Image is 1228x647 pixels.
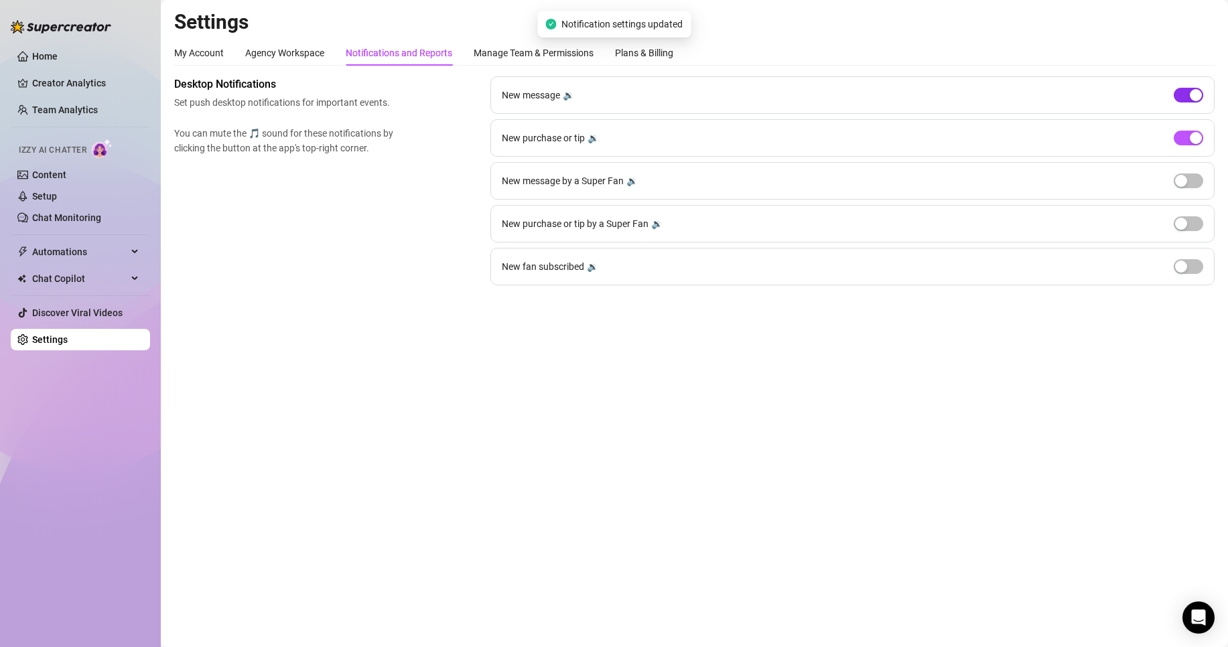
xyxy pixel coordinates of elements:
[588,131,599,145] div: 🔉
[502,131,585,145] span: New purchase or tip
[587,259,598,274] div: 🔉
[651,216,663,231] div: 🔉
[32,212,101,223] a: Chat Monitoring
[17,274,26,283] img: Chat Copilot
[32,191,57,202] a: Setup
[474,46,594,60] div: Manage Team & Permissions
[32,169,66,180] a: Content
[502,259,584,274] span: New fan subscribed
[563,88,574,102] div: 🔉
[626,173,638,188] div: 🔉
[1182,601,1215,634] div: Open Intercom Messenger
[32,51,58,62] a: Home
[32,241,127,263] span: Automations
[174,95,399,110] span: Set push desktop notifications for important events.
[174,76,399,92] span: Desktop Notifications
[92,139,113,158] img: AI Chatter
[32,104,98,115] a: Team Analytics
[32,307,123,318] a: Discover Viral Videos
[561,17,683,31] span: Notification settings updated
[174,126,399,155] span: You can mute the 🎵 sound for these notifications by clicking the button at the app's top-right co...
[502,216,649,231] span: New purchase or tip by a Super Fan
[32,268,127,289] span: Chat Copilot
[545,19,556,29] span: check-circle
[17,246,28,257] span: thunderbolt
[32,72,139,94] a: Creator Analytics
[174,9,1215,35] h2: Settings
[245,46,324,60] div: Agency Workspace
[502,88,560,102] span: New message
[19,144,86,157] span: Izzy AI Chatter
[174,46,224,60] div: My Account
[615,46,673,60] div: Plans & Billing
[346,46,452,60] div: Notifications and Reports
[11,20,111,33] img: logo-BBDzfeDw.svg
[32,334,68,345] a: Settings
[502,173,624,188] span: New message by a Super Fan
